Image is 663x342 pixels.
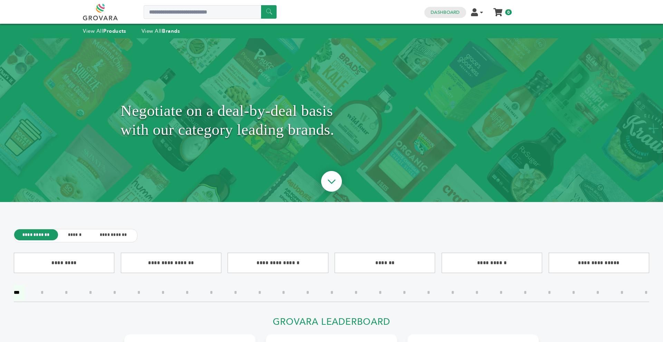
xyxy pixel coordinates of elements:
[142,28,180,34] a: View AllBrands
[144,5,277,19] input: Search a product or brand...
[83,28,126,34] a: View AllProducts
[431,9,460,16] a: Dashboard
[494,6,502,13] a: My Cart
[124,316,539,331] h2: Grovara Leaderboard
[103,28,126,34] strong: Products
[505,9,512,15] span: 0
[121,56,542,185] h1: Negotiate on a deal-by-deal basis with our category leading brands.
[313,164,350,201] img: ourBrandsHeroArrow.png
[162,28,180,34] strong: Brands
